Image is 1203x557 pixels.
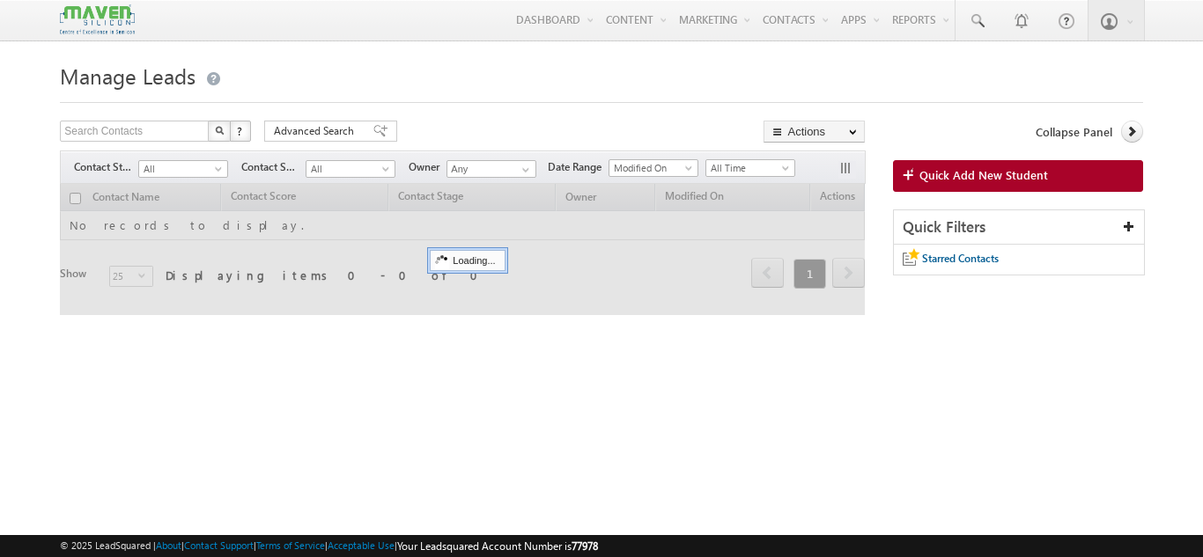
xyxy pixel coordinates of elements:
[572,539,598,553] span: 77978
[241,159,306,175] span: Contact Source
[74,159,138,175] span: Contact Stage
[184,539,254,551] a: Contact Support
[894,210,1144,245] div: Quick Filters
[306,160,395,178] a: All
[409,159,447,175] span: Owner
[430,250,505,271] div: Loading...
[138,160,228,178] a: All
[397,539,598,553] span: Your Leadsquared Account Number is
[237,123,245,138] span: ?
[215,126,224,135] img: Search
[706,160,790,176] span: All Time
[306,161,390,177] span: All
[705,159,795,177] a: All Time
[609,159,698,177] a: Modified On
[60,4,134,35] img: Custom Logo
[609,160,693,176] span: Modified On
[60,538,598,554] span: © 2025 LeadSquared | | | | |
[513,161,535,179] a: Show All Items
[328,539,395,551] a: Acceptable Use
[548,159,609,175] span: Date Range
[447,160,536,178] input: Type to Search
[139,161,223,177] span: All
[156,539,181,551] a: About
[922,252,999,265] span: Starred Contacts
[60,62,196,90] span: Manage Leads
[764,121,865,143] button: Actions
[274,123,359,139] span: Advanced Search
[1036,124,1112,140] span: Collapse Panel
[919,167,1048,183] span: Quick Add New Student
[256,539,325,551] a: Terms of Service
[230,121,251,142] button: ?
[893,160,1143,192] a: Quick Add New Student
